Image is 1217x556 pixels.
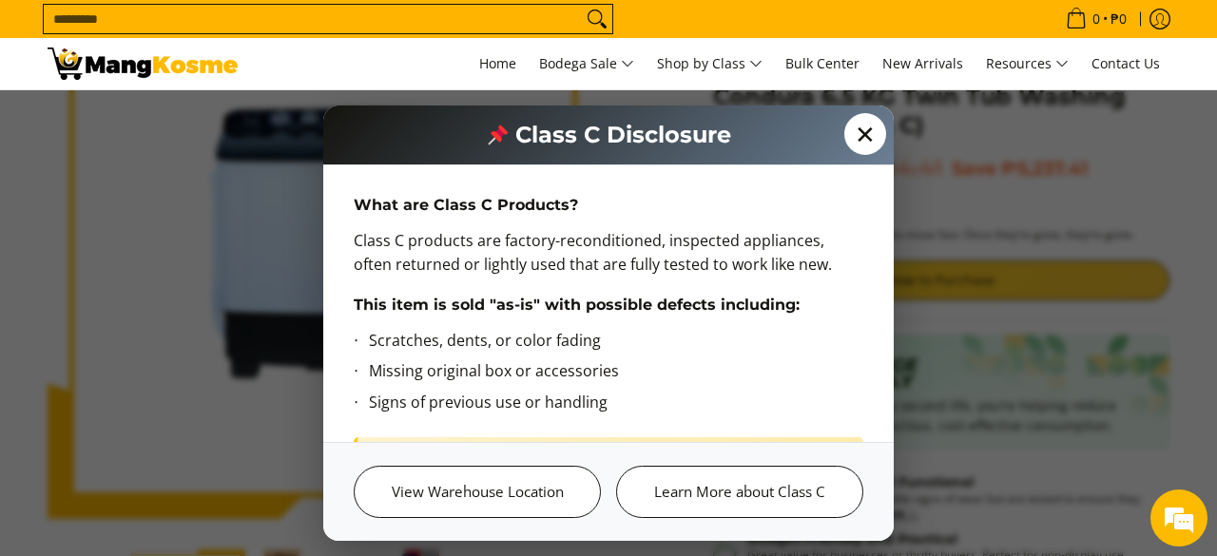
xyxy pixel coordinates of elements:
a: Bulk Center [776,38,869,89]
span: 0 [1090,12,1103,26]
a: View Warehouse Location [354,466,601,518]
span: Shop by Class [657,52,763,76]
a: Home [470,38,526,89]
span: Resources [986,52,1069,76]
span: ✕ [844,113,886,155]
span: We're online! [110,161,262,353]
li: Missing original box or accessories [369,359,863,391]
nav: Main Menu [257,38,1169,89]
img: AMAZING CLASS C: Condura Twin-Tub 6.5 KG Washing Machine l Mang Kosme [48,48,238,80]
a: New Arrivals [873,38,973,89]
h4: This item is sold "as-is" with possible defects including: [354,296,863,315]
li: Scratches, dents, or color fading [369,329,863,360]
a: Resources [976,38,1078,89]
div: Chat with us now [99,106,319,131]
h4: What are Class C Products? [354,196,863,215]
li: Signs of previous use or handling [369,391,863,422]
span: Contact Us [1091,54,1160,72]
div: Minimize live chat window [312,10,357,55]
p: Class C products are factory-reconditioned, inspected appliances, often returned or lightly used ... [354,229,863,296]
a: Learn More about Class C [616,466,863,518]
h2: Class C Disclosure [487,121,731,149]
span: Bodega Sale [539,52,634,76]
span: ₱0 [1108,12,1130,26]
span: Home [479,54,516,72]
button: Search [582,5,612,33]
a: Contact Us [1082,38,1169,89]
a: Shop by Class [647,38,772,89]
span: Bulk Center [785,54,860,72]
span: New Arrivals [882,54,963,72]
textarea: Type your message and hit 'Enter' [10,361,362,428]
a: Bodega Sale [530,38,644,89]
span: • [1060,9,1132,29]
